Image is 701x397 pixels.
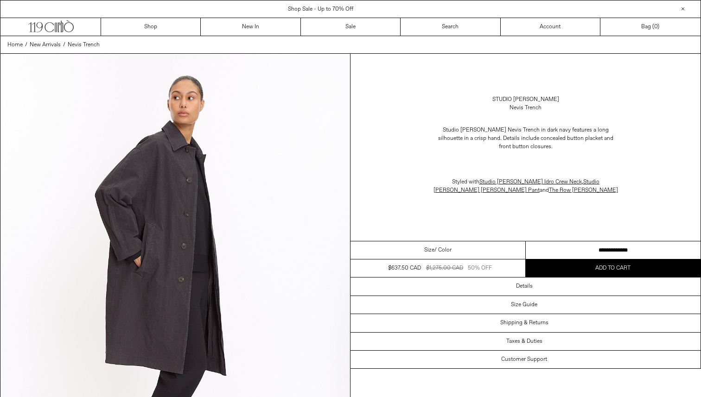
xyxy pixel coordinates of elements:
a: Shop Sale - Up to 70% Off [288,6,353,13]
a: New Arrivals [30,41,61,49]
h3: Details [516,283,533,290]
a: Home [7,41,23,49]
p: Studio [PERSON_NAME] Nevis Trench in dark navy features a long silhouette in a crisp hand. Detail... [433,121,618,156]
a: Account [501,18,600,36]
span: Styled with , and [433,178,618,194]
span: / Color [434,246,452,254]
div: Nevis Trench [510,104,542,112]
span: ) [654,23,659,31]
div: $637.50 CAD [388,264,421,272]
span: 0 [654,23,657,31]
span: / [63,41,65,49]
a: New In [201,18,300,36]
a: Search [401,18,500,36]
a: Studio [PERSON_NAME] Idro Crew Neck [479,178,582,186]
h3: Size Guide [511,302,537,308]
h3: Shipping & Returns [500,320,548,326]
span: Add to cart [595,265,631,272]
div: 50% OFF [468,264,492,272]
h3: Taxes & Duties [506,338,542,345]
span: / [25,41,27,49]
button: Add to cart [526,259,701,277]
span: Size [424,246,434,254]
a: Sale [301,18,401,36]
a: Bag () [600,18,700,36]
a: Shop [101,18,201,36]
h3: Customer Support [501,356,547,363]
div: $1,275.00 CAD [426,264,463,272]
a: Studio [PERSON_NAME] [492,95,559,104]
a: The Row [PERSON_NAME] [549,187,618,194]
a: Nevis Trench [68,41,100,49]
